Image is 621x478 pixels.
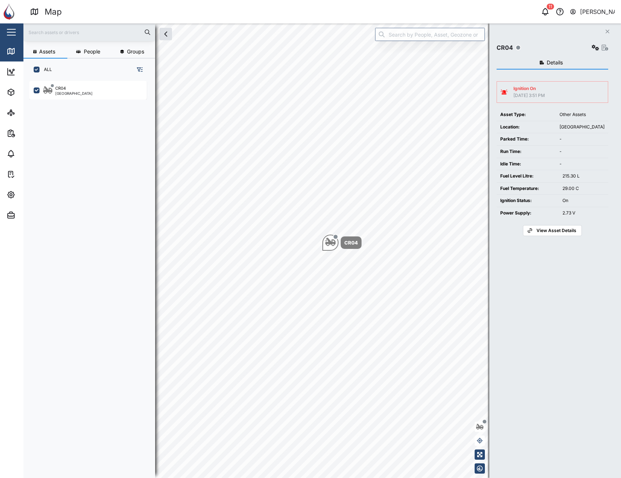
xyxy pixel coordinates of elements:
[513,92,545,99] div: [DATE] 3:51 PM
[19,47,35,55] div: Map
[344,239,358,246] div: CR04
[375,28,485,41] input: Search by People, Asset, Geozone or Place
[19,170,39,178] div: Tasks
[19,191,45,199] div: Settings
[560,111,605,118] div: Other Assets
[536,225,576,236] span: View Asset Details
[19,88,42,96] div: Assets
[500,185,555,192] div: Fuel Temperature:
[560,148,605,155] div: -
[55,85,66,92] div: CR04
[560,161,605,168] div: -
[500,111,552,118] div: Asset Type:
[39,49,55,54] span: Assets
[569,7,615,17] button: [PERSON_NAME]
[562,185,605,192] div: 29.00 C
[500,136,552,143] div: Parked Time:
[45,5,62,18] div: Map
[84,49,100,54] span: People
[500,148,552,155] div: Run Time:
[547,4,554,10] div: 11
[547,60,563,65] span: Details
[55,92,93,95] div: [GEOGRAPHIC_DATA]
[500,124,552,131] div: Location:
[40,67,52,72] label: ALL
[322,235,362,251] div: Map marker
[523,225,581,236] a: View Asset Details
[29,78,155,472] div: grid
[513,85,545,92] div: Ignition On
[127,49,144,54] span: Groups
[19,129,44,137] div: Reports
[500,197,555,204] div: Ignition Status:
[4,4,20,20] img: Main Logo
[560,124,605,131] div: [GEOGRAPHIC_DATA]
[497,43,513,52] div: CR04
[19,109,37,117] div: Sites
[500,161,552,168] div: Idle Time:
[28,27,151,38] input: Search assets or drivers
[19,211,41,219] div: Admin
[19,150,42,158] div: Alarms
[19,68,52,76] div: Dashboard
[562,197,605,204] div: On
[500,210,555,217] div: Power Supply:
[23,23,621,478] canvas: Map
[560,136,605,143] div: -
[562,210,605,217] div: 2.73 V
[580,7,615,16] div: [PERSON_NAME]
[562,173,605,180] div: 215.30 L
[500,173,555,180] div: Fuel Level Litre:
